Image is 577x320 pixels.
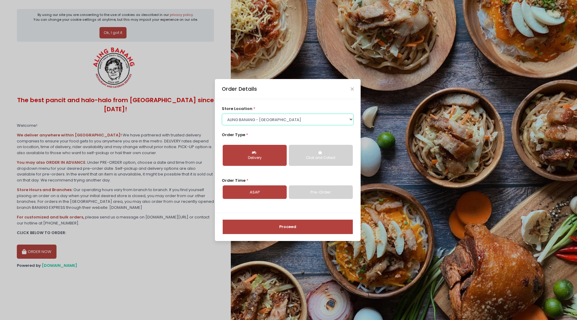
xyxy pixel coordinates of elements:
button: Proceed [223,220,353,234]
button: Click and Collect [289,145,353,166]
div: Click and Collect [293,155,349,161]
button: Close [351,87,354,90]
a: Pre-Order [289,185,353,199]
div: Order Details [222,85,257,93]
span: Order Time [222,178,246,183]
span: store location [222,106,252,111]
button: Delivery [223,145,287,166]
a: ASAP [223,185,287,199]
div: Delivery [227,155,282,161]
span: Order Type [222,132,245,138]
